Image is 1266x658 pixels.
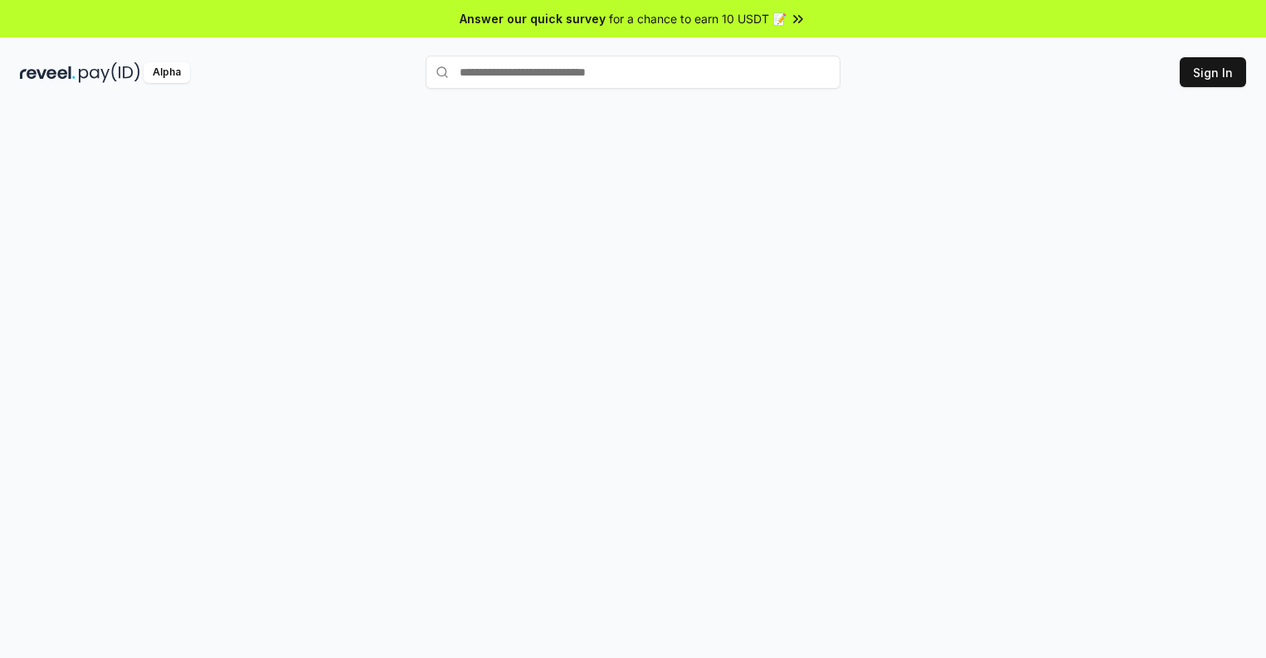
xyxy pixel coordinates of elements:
[20,62,75,83] img: reveel_dark
[1180,57,1246,87] button: Sign In
[79,62,140,83] img: pay_id
[609,10,786,27] span: for a chance to earn 10 USDT 📝
[144,62,190,83] div: Alpha
[460,10,606,27] span: Answer our quick survey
